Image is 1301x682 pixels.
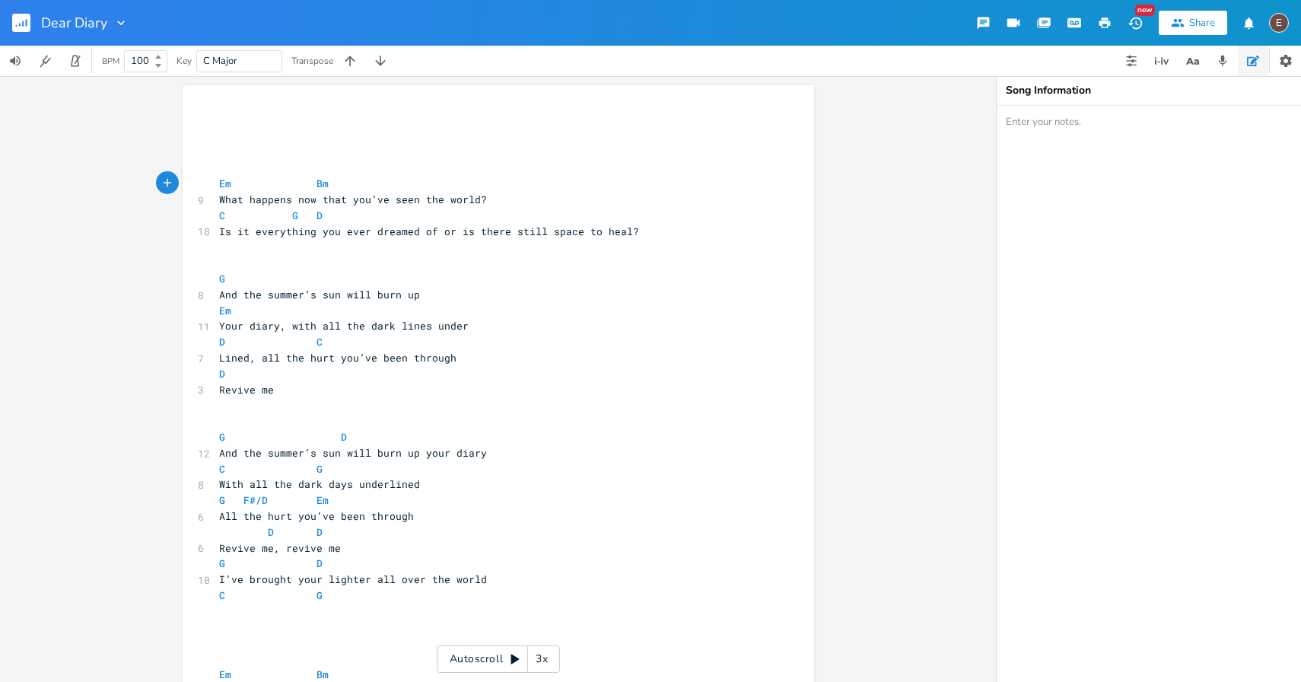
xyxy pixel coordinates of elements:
span: All the hurt you’ve been through [219,509,414,523]
span: G [292,209,298,222]
span: And the summer’s sun will burn up your diary [219,446,487,460]
span: Your diary, with all the dark lines under [219,319,469,333]
span: G [317,462,323,476]
span: G [317,588,323,602]
span: F#/D [243,493,268,507]
div: Autoscroll [437,645,560,673]
button: New [1120,9,1150,37]
span: And the summer’s sun will burn up [219,288,420,301]
span: Revive me, revive me [219,541,341,555]
span: D [317,556,323,570]
span: With all the dark days underlined [219,477,420,491]
span: D [317,525,323,539]
span: D [341,430,347,444]
span: Revive me [219,383,274,397]
span: Bm [317,177,329,190]
span: C [219,588,225,602]
span: C Major [203,54,237,68]
div: Transpose [291,56,333,65]
div: New [1135,5,1155,16]
div: edward [1269,13,1289,33]
div: 3x [528,645,555,673]
span: D [219,367,225,381]
div: Share [1189,16,1215,30]
span: What happens now that you’ve seen the world? [219,193,487,206]
span: Bm [317,668,329,681]
span: G [219,556,225,570]
div: Song Information [1006,85,1292,96]
span: Lined, all the hurt you’ve been through [219,351,456,365]
span: C [317,335,323,349]
div: BPM [102,57,119,65]
span: Dear Diary [41,16,107,30]
span: G [219,493,225,507]
span: I’ve brought your lighter all over the world [219,572,487,586]
button: E [1269,5,1289,40]
span: Em [317,493,329,507]
div: Key [177,56,192,65]
span: D [268,525,274,539]
button: Share [1159,11,1227,35]
span: D [317,209,323,222]
span: Em [219,668,231,681]
span: Is it everything you ever dreamed of or is there still space to heal? [219,225,639,238]
span: C [219,209,225,222]
span: D [219,335,225,349]
span: G [219,272,225,285]
span: C [219,462,225,476]
span: Em [219,304,231,317]
span: G [219,430,225,444]
span: Em [219,177,231,190]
